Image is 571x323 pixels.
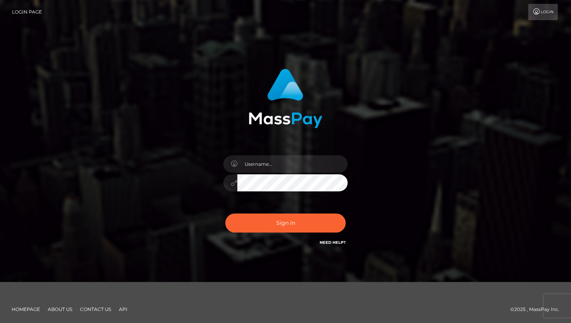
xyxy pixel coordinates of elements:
[528,4,558,20] a: Login
[116,303,131,315] a: API
[510,305,565,314] div: © 2025 , MassPay Inc.
[320,240,346,245] a: Need Help?
[9,303,43,315] a: Homepage
[12,4,42,20] a: Login Page
[249,69,322,128] img: MassPay Login
[225,214,346,233] button: Sign in
[45,303,75,315] a: About Us
[77,303,114,315] a: Contact Us
[237,155,348,173] input: Username...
